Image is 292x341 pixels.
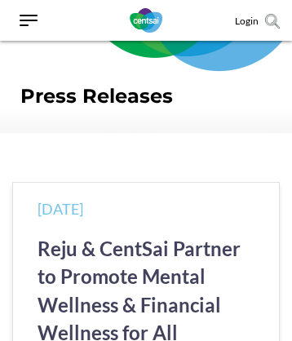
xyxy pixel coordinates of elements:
time: [DATE] [38,200,83,218]
img: search [265,14,280,29]
img: CentSai [130,8,162,33]
h1: Press Releases [20,84,272,108]
a: Login [235,15,259,27]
